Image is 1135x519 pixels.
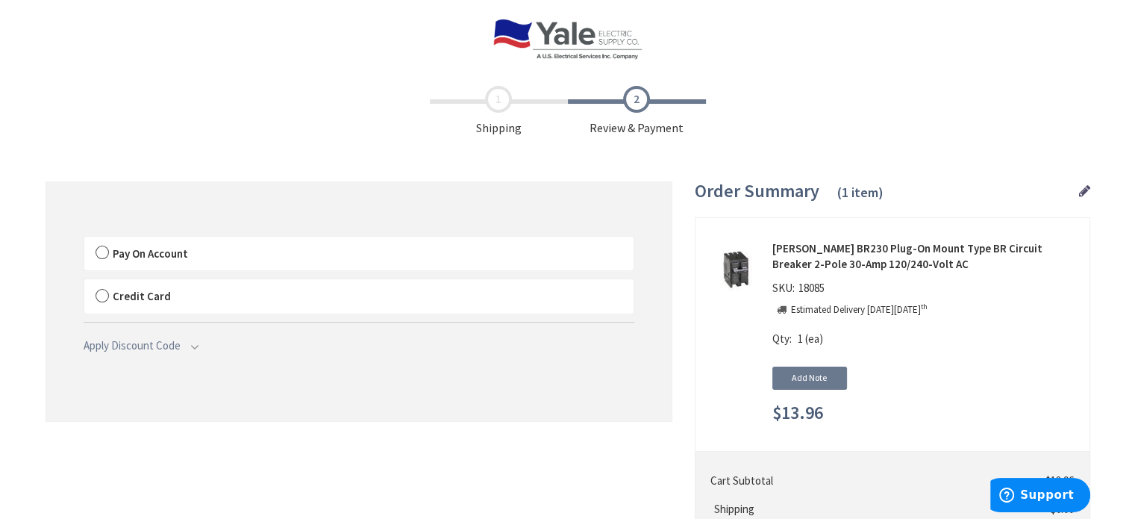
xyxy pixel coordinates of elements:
[430,86,568,137] span: Shipping
[805,332,823,346] span: (ea)
[772,332,790,346] span: Qty
[772,240,1078,273] strong: [PERSON_NAME] BR230 Plug-On Mount Type BR Circuit Breaker 2-Pole 30-Amp 120/240-Volt AC
[493,19,642,60] img: Yale Electric Supply Co.
[791,303,928,317] p: Estimated Delivery [DATE][DATE]
[707,467,1027,494] th: Cart Subtotal
[837,184,884,201] span: (1 item)
[921,302,928,311] sup: th
[713,246,759,293] img: Eaton BR230 Plug-On Mount Type BR Circuit Breaker 2-Pole 30-Amp 120/240-Volt AC
[772,280,828,301] div: SKU:
[772,403,823,423] span: $13.96
[798,332,803,346] span: 1
[1051,502,1074,516] span: $0.00
[710,502,758,516] span: Shipping
[568,86,706,137] span: Review & Payment
[695,179,819,202] span: Order Summary
[84,338,181,352] span: Apply Discount Code
[113,246,188,261] span: Pay On Account
[1045,473,1074,488] span: $13.96
[795,281,828,295] span: 18085
[990,478,1090,515] iframe: Opens a widget where you can find more information
[113,289,171,303] span: Credit Card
